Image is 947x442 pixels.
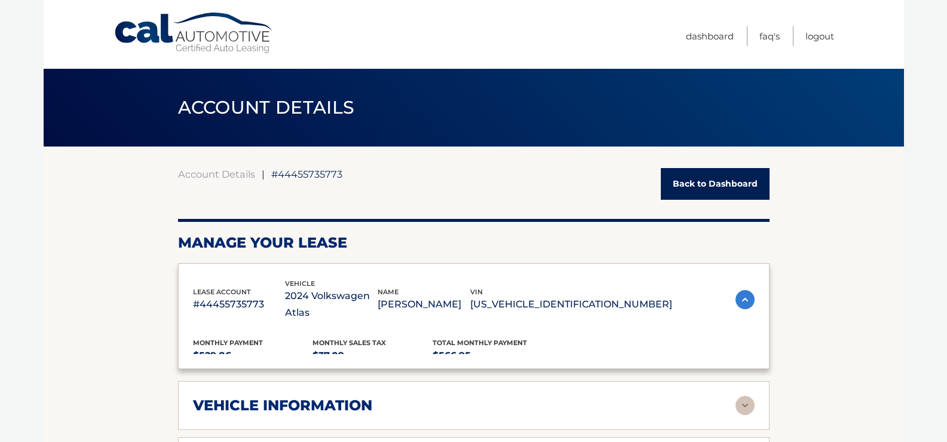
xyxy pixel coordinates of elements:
[262,168,265,180] span: |
[193,296,286,313] p: #44455735773
[178,168,255,180] a: Account Details
[805,26,834,46] a: Logout
[759,26,780,46] a: FAQ's
[285,288,378,321] p: 2024 Volkswagen Atlas
[433,339,527,347] span: Total Monthly Payment
[114,12,275,54] a: Cal Automotive
[271,168,342,180] span: #44455735773
[470,288,483,296] span: vin
[661,168,770,200] a: Back to Dashboard
[193,339,263,347] span: Monthly Payment
[193,397,372,414] h2: vehicle information
[312,347,433,364] p: $37.09
[178,96,355,118] span: ACCOUNT DETAILS
[470,296,672,313] p: [US_VEHICLE_IDENTIFICATION_NUMBER]
[193,288,251,296] span: lease account
[312,339,386,347] span: Monthly sales Tax
[378,288,399,296] span: name
[735,290,755,309] img: accordion-active.svg
[178,234,770,252] h2: Manage Your Lease
[433,347,553,364] p: $566.95
[378,296,470,313] p: [PERSON_NAME]
[735,396,755,415] img: accordion-rest.svg
[193,347,313,364] p: $529.86
[686,26,734,46] a: Dashboard
[285,279,315,288] span: vehicle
